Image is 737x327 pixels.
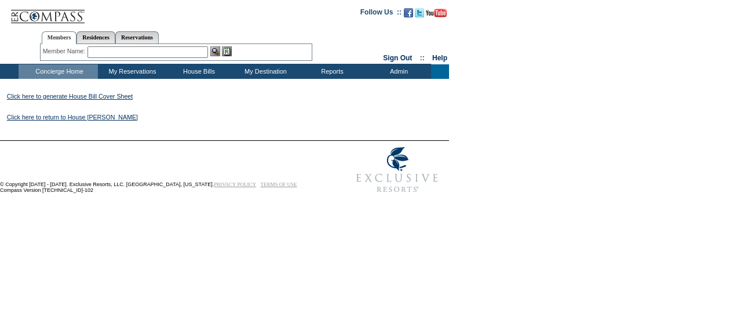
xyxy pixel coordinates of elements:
[404,12,413,19] a: Become our fan on Facebook
[165,64,231,79] td: House Bills
[42,31,77,44] a: Members
[7,114,138,121] a: Click here to return to House [PERSON_NAME]
[214,181,256,187] a: PRIVACY POLICY
[115,31,159,43] a: Reservations
[360,7,402,21] td: Follow Us ::
[298,64,364,79] td: Reports
[261,181,297,187] a: TERMS OF USE
[383,54,412,62] a: Sign Out
[98,64,165,79] td: My Reservations
[222,46,232,56] img: Reservations
[19,64,98,79] td: Concierge Home
[415,12,424,19] a: Follow us on Twitter
[364,64,431,79] td: Admin
[432,54,447,62] a: Help
[404,8,413,17] img: Become our fan on Facebook
[345,141,449,199] img: Exclusive Resorts
[426,9,447,17] img: Subscribe to our YouTube Channel
[76,31,115,43] a: Residences
[210,46,220,56] img: View
[420,54,425,62] span: ::
[415,8,424,17] img: Follow us on Twitter
[426,12,447,19] a: Subscribe to our YouTube Channel
[7,93,133,100] a: Click here to generate House Bill Cover Sheet
[231,64,298,79] td: My Destination
[43,46,87,56] div: Member Name:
